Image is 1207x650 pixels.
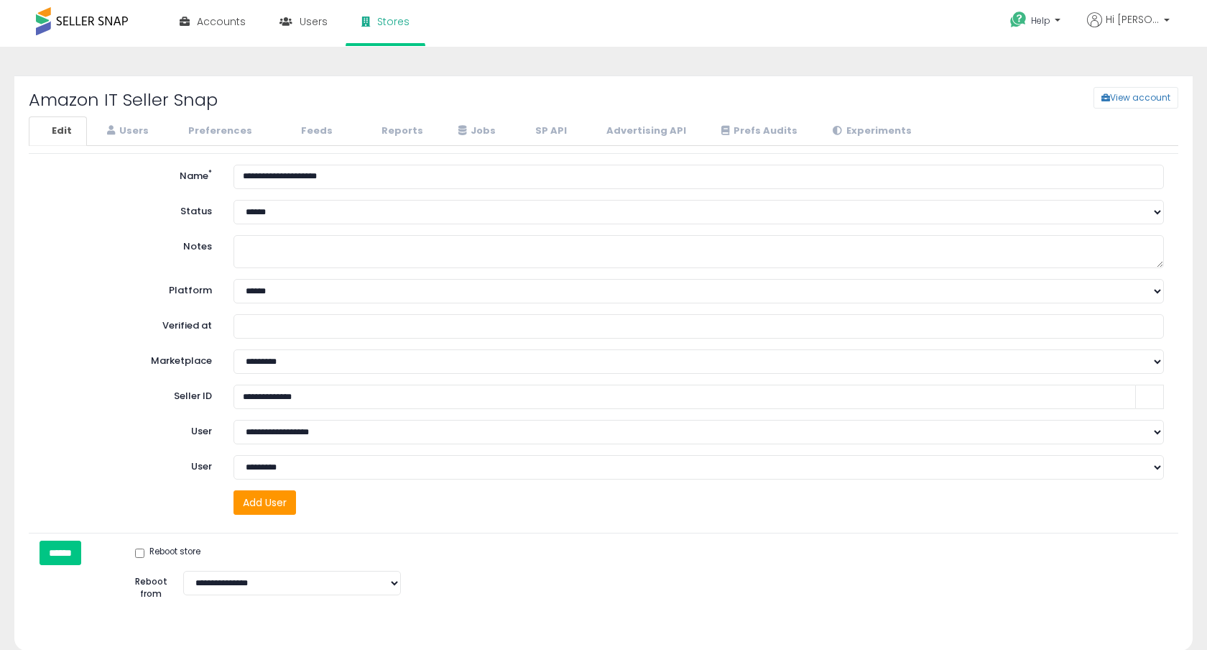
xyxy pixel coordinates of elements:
a: Users [88,116,164,146]
span: Users [300,14,328,29]
span: Stores [377,14,410,29]
span: Help [1031,14,1050,27]
label: Status [32,200,223,219]
input: Reboot store [135,549,144,558]
a: Hi [PERSON_NAME] [1087,12,1170,45]
label: Reboot store [135,546,200,560]
a: Reports [349,116,438,146]
label: Notes [32,235,223,254]
a: Preferences [165,116,267,146]
h2: Amazon IT Seller Snap [18,91,506,109]
a: Feeds [269,116,348,146]
a: View account [1083,87,1104,109]
label: User [32,455,223,474]
span: Accounts [197,14,246,29]
a: Prefs Audits [703,116,813,146]
label: Platform [32,279,223,298]
button: Add User [233,490,296,515]
label: User [32,420,223,439]
span: Hi [PERSON_NAME] [1106,12,1160,27]
i: Get Help [1009,11,1027,29]
a: Experiments [814,116,927,146]
label: Seller ID [32,385,223,403]
label: Name [32,165,223,183]
label: Marketplace [32,349,223,368]
a: SP API [512,116,582,146]
a: Jobs [440,116,511,146]
a: Edit [29,116,87,146]
a: Advertising API [583,116,701,146]
label: Reboot from [124,571,172,600]
label: Verified at [32,314,223,333]
button: View account [1093,87,1178,109]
